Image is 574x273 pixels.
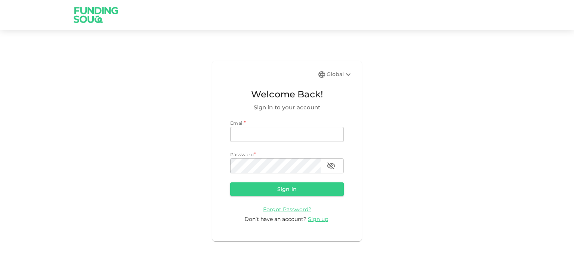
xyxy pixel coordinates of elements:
[230,158,321,173] input: password
[230,182,344,196] button: Sign in
[308,216,328,222] span: Sign up
[230,152,254,157] span: Password
[230,120,244,126] span: Email
[327,70,353,79] div: Global
[244,216,306,222] span: Don’t have an account?
[263,206,311,213] span: Forgot Password?
[230,127,344,142] input: email
[230,87,344,101] span: Welcome Back!
[230,103,344,112] span: Sign in to your account
[263,206,311,213] a: Forgot Password?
